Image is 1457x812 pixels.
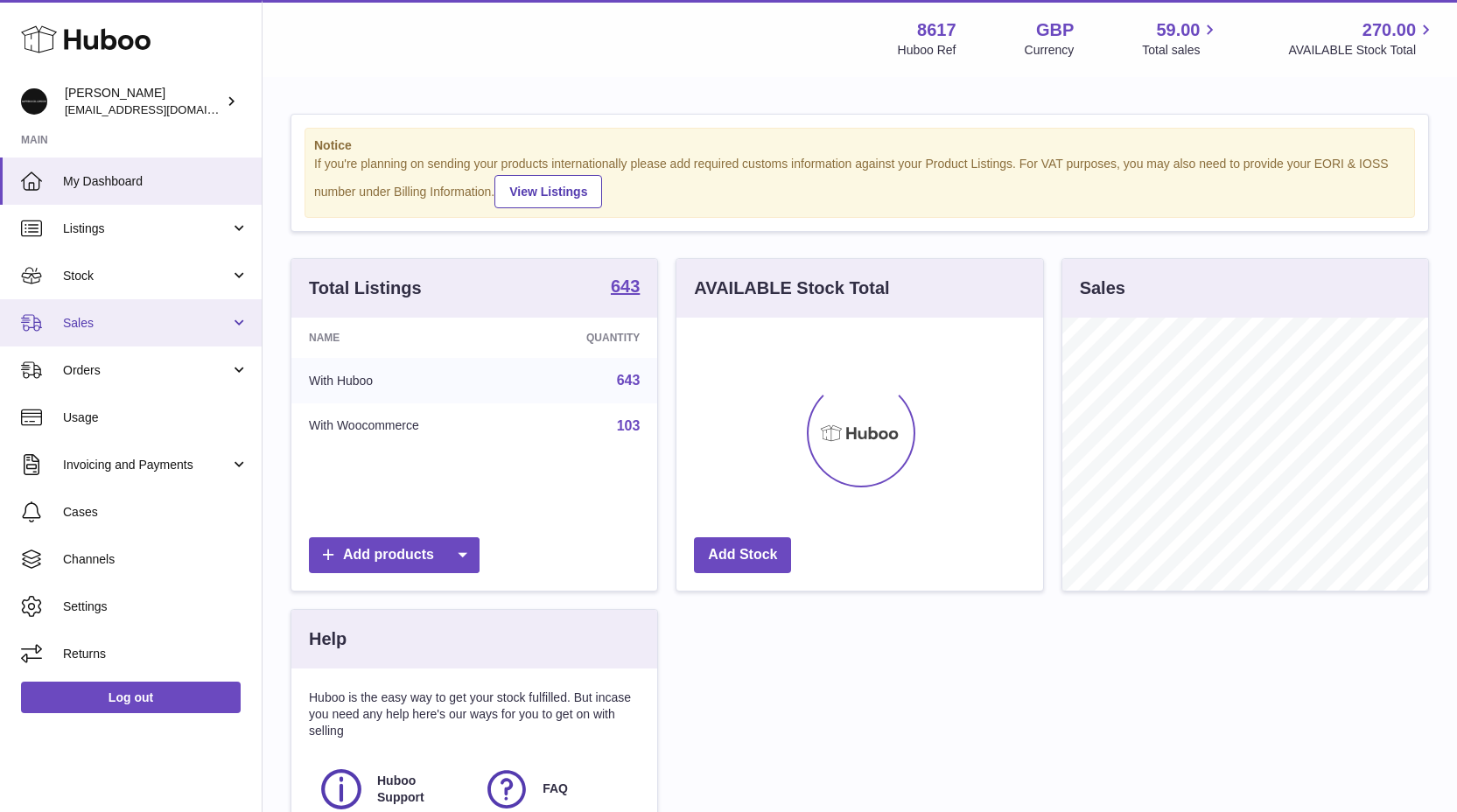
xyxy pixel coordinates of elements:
[1362,18,1416,42] span: 270.00
[63,173,249,190] span: My Dashboard
[63,457,230,473] span: Invoicing and Payments
[617,373,641,388] a: 643
[63,551,249,568] span: Channels
[63,504,249,521] span: Cases
[65,102,257,116] span: [EMAIL_ADDRESS][DOMAIN_NAME]
[63,646,249,662] span: Returns
[63,268,230,284] span: Stock
[63,220,230,237] span: Listings
[309,276,422,300] h3: Total Listings
[309,627,347,651] h3: Help
[21,682,241,713] a: Log out
[1036,18,1074,42] strong: GBP
[1142,42,1220,59] span: Total sales
[1080,276,1125,300] h3: Sales
[309,689,640,739] p: Huboo is the easy way to get your stock fulfilled. But incase you need any help here's our ways f...
[898,42,956,59] div: Huboo Ref
[63,315,230,332] span: Sales
[1156,18,1200,42] span: 59.00
[1142,18,1220,59] a: 59.00 Total sales
[21,88,47,115] img: hello@alfredco.com
[309,537,480,573] a: Add products
[314,156,1405,208] div: If you're planning on sending your products internationally please add required customs informati...
[694,276,889,300] h3: AVAILABLE Stock Total
[291,318,519,358] th: Name
[63,409,249,426] span: Usage
[377,773,464,806] span: Huboo Support
[494,175,602,208] a: View Listings
[519,318,658,358] th: Quantity
[65,85,222,118] div: [PERSON_NAME]
[291,358,519,403] td: With Huboo
[611,277,640,295] strong: 643
[1288,42,1436,59] span: AVAILABLE Stock Total
[543,780,568,797] span: FAQ
[917,18,956,42] strong: 8617
[63,362,230,379] span: Orders
[1025,42,1075,59] div: Currency
[694,537,791,573] a: Add Stock
[611,277,640,298] a: 643
[63,598,249,615] span: Settings
[291,403,519,449] td: With Woocommerce
[314,137,1405,154] strong: Notice
[1288,18,1436,59] a: 270.00 AVAILABLE Stock Total
[617,418,641,433] a: 103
